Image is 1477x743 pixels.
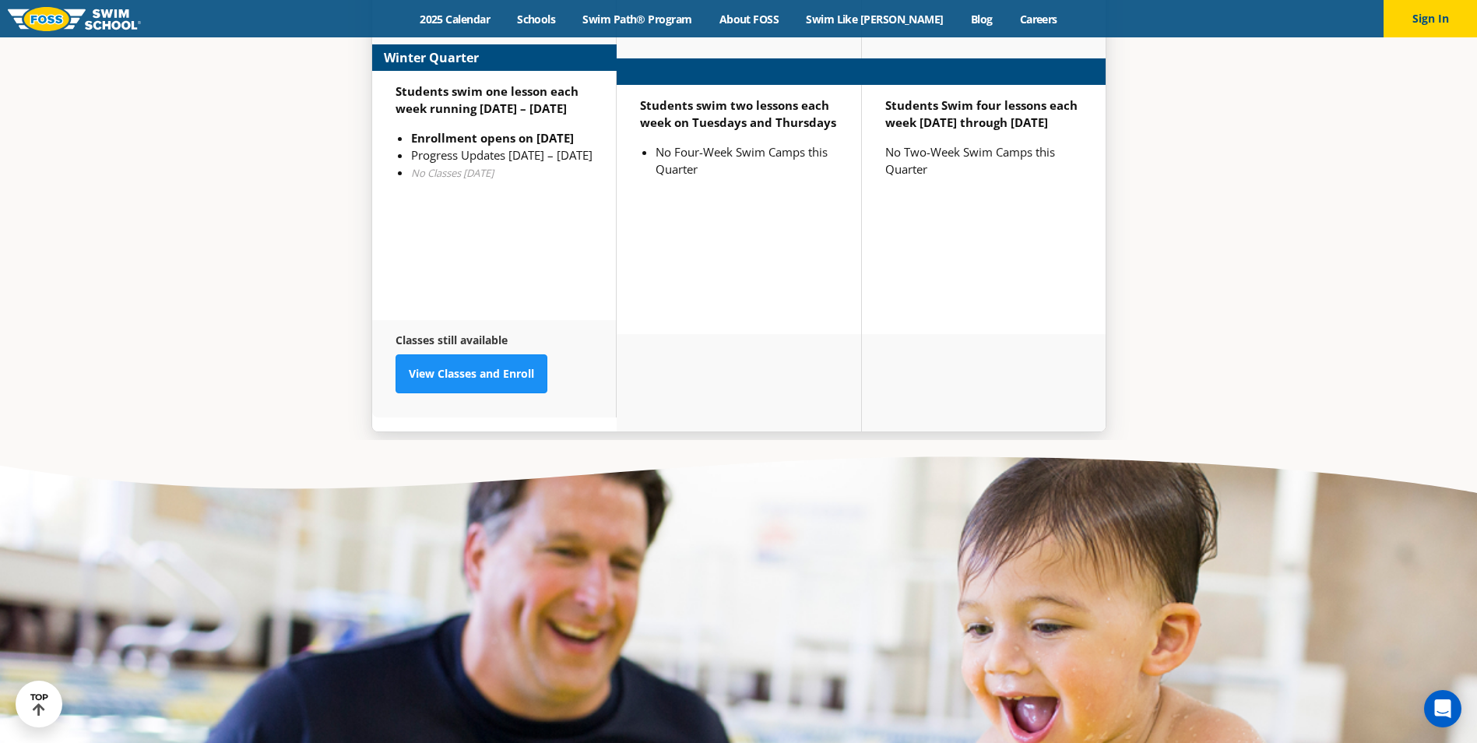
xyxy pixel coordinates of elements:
[396,83,578,116] strong: Students swim one lesson each week running [DATE] – [DATE]
[396,333,508,347] strong: Classes still available
[411,130,574,146] strong: Enrollment opens on [DATE]
[885,97,1078,130] strong: Students Swim four lessons each week [DATE] through [DATE]
[384,48,479,67] strong: Winter Quarter
[885,143,1082,178] p: No Two-Week Swim Camps this Quarter
[8,7,141,31] img: FOSS Swim School Logo
[1424,690,1461,727] div: Open Intercom Messenger
[504,12,569,26] a: Schools
[656,143,838,178] li: No Four-Week Swim Camps this Quarter
[396,354,547,393] a: View Classes and Enroll
[30,692,48,717] div: TOP
[569,12,705,26] a: Swim Path® Program
[406,12,504,26] a: 2025 Calendar
[411,166,494,180] em: No Classes [DATE]
[957,12,1006,26] a: Blog
[793,12,958,26] a: Swim Like [PERSON_NAME]
[705,12,793,26] a: About FOSS
[640,97,836,130] strong: Students swim two lessons each week on Tuesdays and Thursdays
[1006,12,1071,26] a: Careers
[411,146,593,164] li: Progress Updates [DATE] – [DATE]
